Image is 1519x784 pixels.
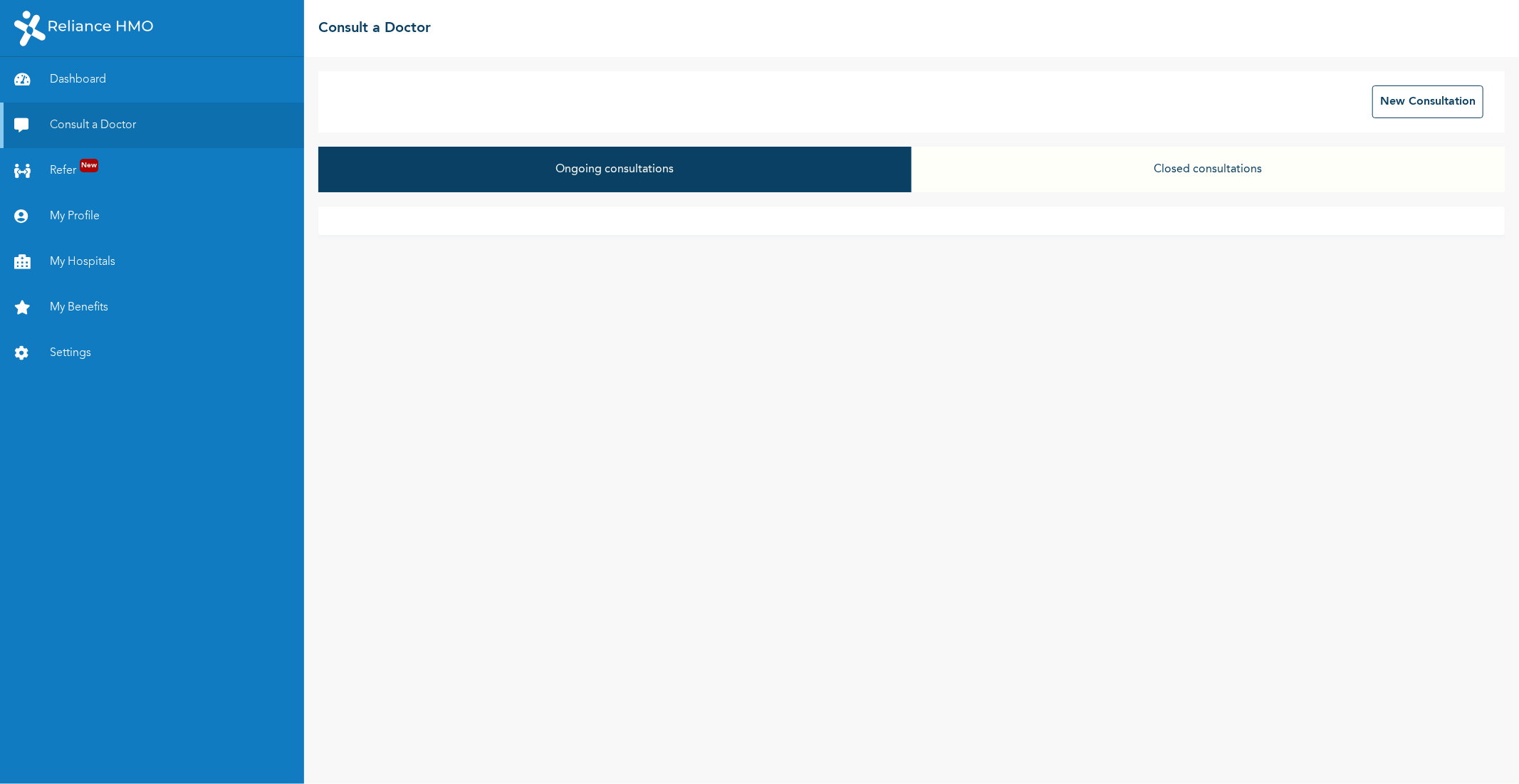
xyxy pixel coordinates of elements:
[14,11,153,46] img: RelianceHMO's Logo
[1372,85,1483,118] button: New Consultation
[912,147,1505,192] button: Closed consultations
[318,147,912,192] button: Ongoing consultations
[80,159,98,172] span: New
[318,18,431,39] h2: Consult a Doctor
